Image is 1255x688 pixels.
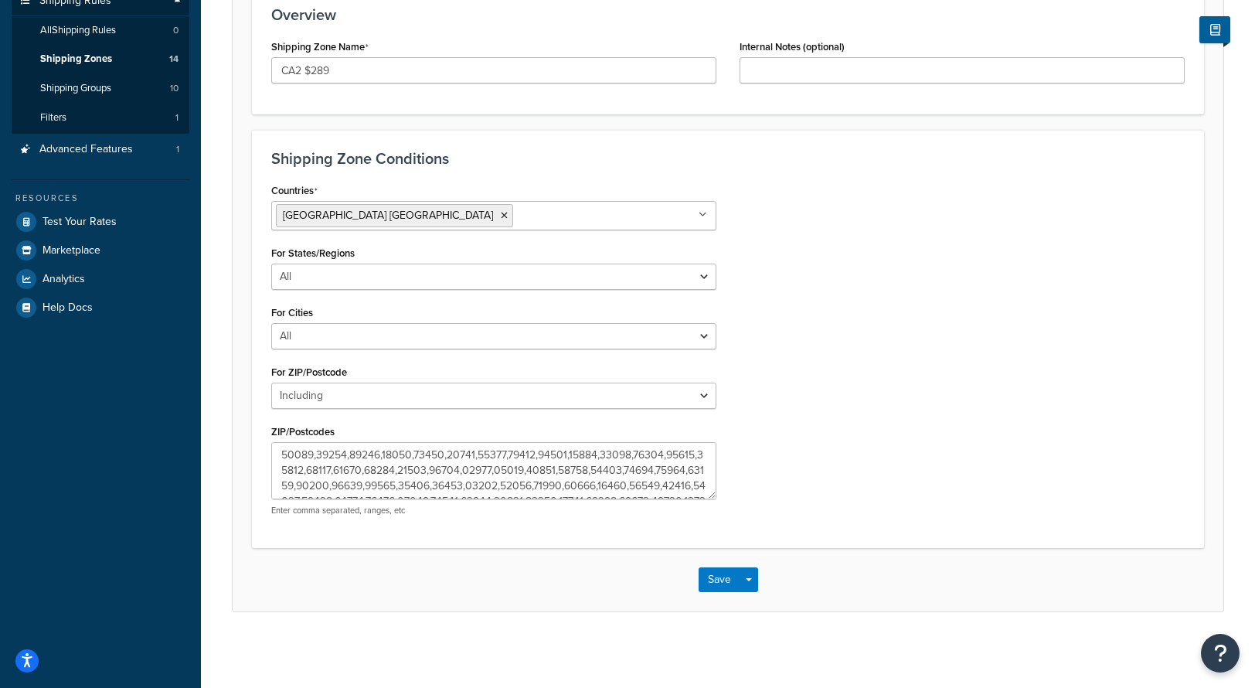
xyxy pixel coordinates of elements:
[1199,16,1230,43] button: Show Help Docs
[283,207,493,223] span: [GEOGRAPHIC_DATA] [GEOGRAPHIC_DATA]
[12,104,189,132] a: Filters1
[43,301,93,315] span: Help Docs
[12,74,189,103] li: Shipping Groups
[43,216,117,229] span: Test Your Rates
[40,111,66,124] span: Filters
[12,265,189,293] a: Analytics
[40,82,111,95] span: Shipping Groups
[12,104,189,132] li: Filters
[169,53,179,66] span: 14
[1201,634,1240,673] button: Open Resource Center
[271,505,716,516] p: Enter comma separated, ranges, etc
[173,24,179,37] span: 0
[271,442,716,499] textarea: 50089,39254,89246,18050,73450,20741,55377,79412,94501,15884,33098,76304,95615,35812,68117,61670,6...
[12,294,189,322] a: Help Docs
[271,6,1185,23] h3: Overview
[271,366,347,378] label: For ZIP/Postcode
[271,247,355,259] label: For States/Regions
[271,426,335,438] label: ZIP/Postcodes
[271,41,369,53] label: Shipping Zone Name
[12,192,189,205] div: Resources
[12,16,189,45] a: AllShipping Rules0
[175,111,179,124] span: 1
[39,143,133,156] span: Advanced Features
[176,143,179,156] span: 1
[699,567,740,592] button: Save
[12,135,189,164] li: Advanced Features
[12,208,189,236] a: Test Your Rates
[12,45,189,73] li: Shipping Zones
[12,135,189,164] a: Advanced Features1
[170,82,179,95] span: 10
[43,244,100,257] span: Marketplace
[12,45,189,73] a: Shipping Zones14
[40,24,116,37] span: All Shipping Rules
[271,150,1185,167] h3: Shipping Zone Conditions
[12,74,189,103] a: Shipping Groups10
[40,53,112,66] span: Shipping Zones
[740,41,845,53] label: Internal Notes (optional)
[271,307,313,318] label: For Cities
[271,185,318,197] label: Countries
[12,237,189,264] a: Marketplace
[43,273,85,286] span: Analytics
